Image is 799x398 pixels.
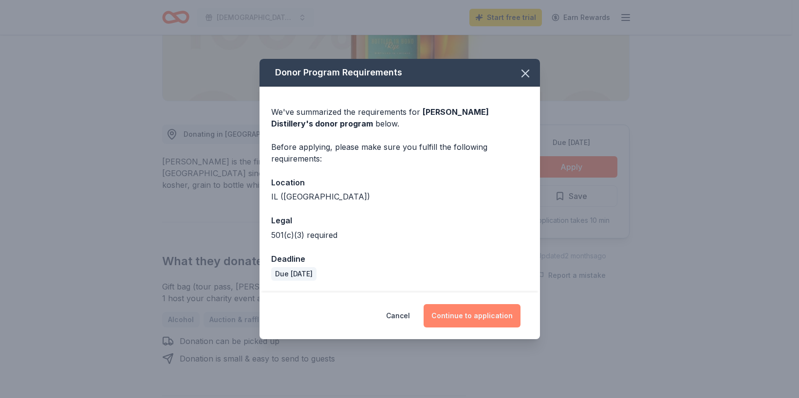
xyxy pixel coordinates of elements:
[260,59,540,87] div: Donor Program Requirements
[424,304,520,327] button: Continue to application
[271,214,528,227] div: Legal
[271,191,528,202] div: IL ([GEOGRAPHIC_DATA])
[271,141,528,164] div: Before applying, please make sure you fulfill the following requirements:
[271,229,528,241] div: 501(c)(3) required
[271,267,316,281] div: Due [DATE]
[271,176,528,189] div: Location
[271,106,528,129] div: We've summarized the requirements for below.
[386,304,410,327] button: Cancel
[271,253,528,265] div: Deadline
